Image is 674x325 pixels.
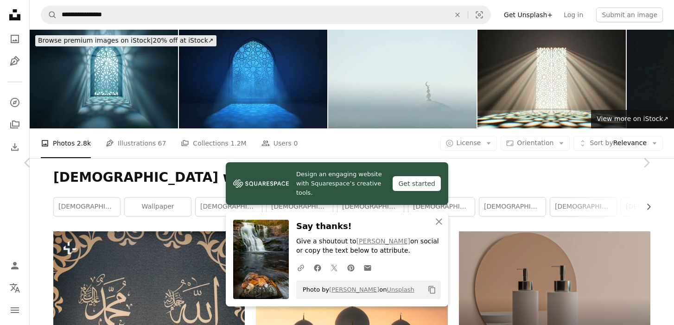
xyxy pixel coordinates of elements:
img: Islamic Mosque [328,30,477,128]
a: Collections [6,115,24,134]
button: Clear [447,6,468,24]
a: [DEMOGRAPHIC_DATA] prayer [479,198,546,216]
span: Orientation [517,139,553,147]
button: Copy to clipboard [424,282,440,298]
span: View more on iStock ↗ [597,115,668,122]
a: Log in / Sign up [6,256,24,275]
a: Design an engaging website with Squarespace’s creative tools.Get started [226,162,448,205]
a: Collections 1.2M [181,128,246,158]
span: 67 [158,138,166,148]
p: Give a shoutout to on social or copy the text below to attribute. [296,237,441,255]
button: Orientation [501,136,570,151]
a: Unsplash [387,286,414,293]
a: Share on Twitter [326,258,343,277]
span: Browse premium images on iStock | [38,37,153,44]
button: Search Unsplash [41,6,57,24]
span: 20% off at iStock ↗ [38,37,214,44]
button: License [440,136,497,151]
a: Browse premium images on iStock|20% off at iStock↗ [30,30,222,52]
button: Submit an image [596,7,663,22]
a: Share on Facebook [309,258,326,277]
img: Moon light shine through the window into islamic mosque interior. Ramadan Kareem islamic backgrou... [179,30,327,128]
a: [PERSON_NAME] [329,286,379,293]
span: Design an engaging website with Squarespace’s creative tools. [296,170,385,198]
a: Get Unsplash+ [498,7,558,22]
button: Sort byRelevance [573,136,663,151]
a: wallpaper [125,198,191,216]
img: Delicate sunlight, painted with floral patterns [477,30,626,128]
a: View more on iStock↗ [591,110,674,128]
a: [DEMOGRAPHIC_DATA] [550,198,617,216]
a: Illustrations 67 [106,128,166,158]
form: Find visuals sitewide [41,6,491,24]
span: 1.2M [230,138,246,148]
span: 0 [293,138,298,148]
a: [DEMOGRAPHIC_DATA] [54,198,120,216]
button: Menu [6,301,24,319]
span: Photo by on [298,282,414,297]
button: Visual search [468,6,490,24]
span: Sort by [590,139,613,147]
span: License [457,139,481,147]
button: Language [6,279,24,297]
a: Explore [6,93,24,112]
a: Illustrations [6,52,24,70]
a: Share on Pinterest [343,258,359,277]
a: Users 0 [261,128,298,158]
h3: Say thanks! [296,220,441,233]
div: Get started [393,176,441,191]
a: Share over email [359,258,376,277]
a: [PERSON_NAME] [356,237,410,245]
img: A balcony door featuring stained glass allows white light to shine through [30,30,178,128]
a: Photos [6,30,24,48]
img: file-1606177908946-d1eed1cbe4f5image [233,177,289,191]
a: Next [618,118,674,207]
span: Relevance [590,139,647,148]
a: [DEMOGRAPHIC_DATA] background [196,198,262,216]
a: Log in [558,7,589,22]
